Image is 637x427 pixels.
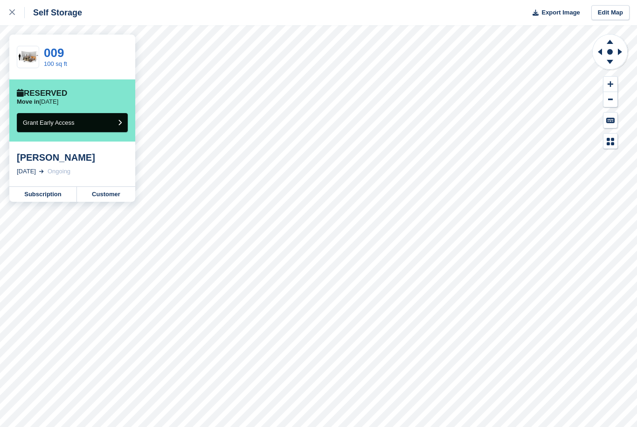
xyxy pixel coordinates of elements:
span: Export Image [541,8,580,17]
button: Zoom In [603,77,617,92]
button: Grant Early Access [17,113,128,132]
div: Ongoing [48,167,70,176]
button: Map Legend [603,134,617,149]
button: Keyboard Shortcuts [603,113,617,128]
span: Grant Early Access [23,119,75,126]
button: Export Image [527,5,580,21]
a: Customer [77,187,135,202]
img: arrow-right-light-icn-cde0832a797a2874e46488d9cf13f60e5c3a73dbe684e267c42b8395dfbc2abf.svg [39,170,44,173]
span: Move in [17,98,39,105]
a: Edit Map [591,5,630,21]
p: [DATE] [17,98,58,106]
a: 009 [44,46,64,60]
div: Self Storage [25,7,82,18]
a: 100 sq ft [44,60,67,67]
div: [PERSON_NAME] [17,152,128,163]
div: Reserved [17,89,67,98]
a: Subscription [9,187,77,202]
div: [DATE] [17,167,36,176]
img: 100.jpg [17,49,39,65]
button: Zoom Out [603,92,617,107]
